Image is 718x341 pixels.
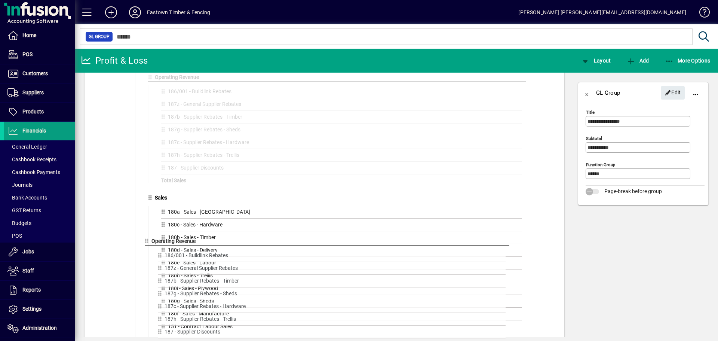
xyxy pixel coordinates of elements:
a: Jobs [4,243,75,261]
a: Reports [4,281,75,299]
button: More options [687,84,705,102]
a: Budgets [4,217,75,229]
span: Journals [7,182,33,188]
button: Add [99,6,123,19]
span: Settings [22,306,42,312]
a: GST Returns [4,204,75,217]
div: 180d - Sales - Delivery [161,246,522,257]
span: Products [22,109,44,115]
mat-label: Title [586,110,595,115]
span: Bank Accounts [7,195,47,201]
button: Edit [661,86,685,100]
span: POS [22,51,33,57]
div: 151 - Contract Labour Sales [161,323,522,333]
span: Sales [155,195,167,201]
span: Cashbook Payments [7,169,60,175]
mat-label: Function Group [586,162,615,167]
a: Knowledge Base [694,1,709,26]
span: POS [7,233,22,239]
span: Edit [665,86,681,99]
span: Administration [22,325,57,331]
span: Jobs [22,249,34,255]
a: Journals [4,179,75,191]
span: Page-break before group [604,188,662,194]
span: Reports [22,287,41,293]
a: Home [4,26,75,45]
span: Home [22,32,36,38]
button: Back [578,84,596,102]
button: Add [625,54,651,67]
span: Suppliers [22,89,44,95]
a: Settings [4,300,75,319]
div: 180e - Sales - Labour [161,259,522,270]
span: GL Group [89,33,110,40]
span: Add [626,58,649,64]
div: GL Group [596,87,620,99]
div: Eastown Timber & Fencing [147,6,210,18]
a: POS [4,229,75,242]
span: General Ledger [7,144,47,150]
span: Financials [22,128,46,134]
a: Cashbook Receipts [4,153,75,166]
span: Layout [581,58,611,64]
div: 180g - Sales - Sheds [161,297,522,308]
button: Layout [579,54,613,67]
div: [PERSON_NAME] [PERSON_NAME][EMAIL_ADDRESS][DOMAIN_NAME] [518,6,686,18]
div: 180a - Sales - [GEOGRAPHIC_DATA] [161,208,522,219]
a: Customers [4,64,75,83]
span: Staff [22,268,34,274]
a: Staff [4,262,75,280]
div: 180i - Sales - Plywood [161,284,522,295]
a: Suppliers [4,83,75,102]
span: More Options [665,58,711,64]
button: More Options [663,54,712,67]
div: 180f - Sales - Manufacture [161,310,522,320]
a: Cashbook Payments [4,166,75,179]
a: Administration [4,319,75,338]
button: Profile [123,6,147,19]
app-page-header-button: View chart layout [573,54,619,67]
span: Budgets [7,220,31,226]
a: Bank Accounts [4,191,75,204]
span: Customers [22,70,48,76]
a: Products [4,103,75,121]
span: GST Returns [7,207,41,213]
a: General Ledger [4,140,75,153]
a: POS [4,45,75,64]
mat-label: Subtotal [586,136,602,141]
div: 180c - Sales - Hardware [161,221,522,231]
span: Cashbook Receipts [7,156,56,162]
div: 180b - Sales - Timber [161,234,522,244]
div: 180h - Sales - Trellis [161,272,522,282]
div: Profit & Loss [80,55,148,67]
